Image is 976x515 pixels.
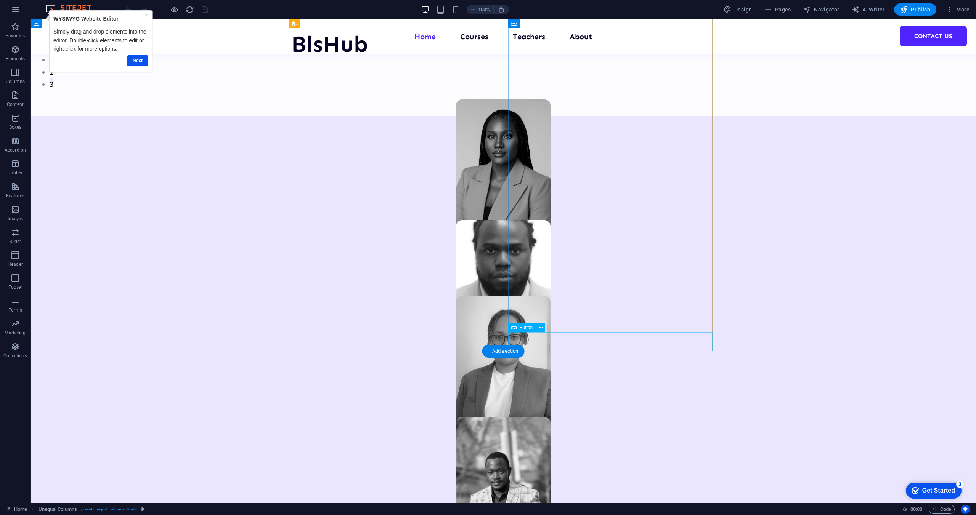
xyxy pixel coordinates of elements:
p: Content [7,101,24,107]
strong: WYSIWYG Website Editor [10,5,75,11]
p: Accordion [5,147,26,153]
button: Usercentrics [961,505,970,514]
span: AI Writer [852,6,885,13]
a: Click to cancel selection. Double-click to open Pages [6,505,27,514]
nav: breadcrumb [39,505,144,514]
p: Boxes [9,124,22,130]
p: Header [8,261,23,267]
p: Footer [8,284,22,290]
p: Forms [8,307,22,313]
button: Design [721,3,755,16]
img: Editor Logo [44,5,101,14]
p: Simply drag and drop elements into the editor. Double-click elements to edit or right-click for m... [10,17,104,43]
p: Columns [6,78,25,85]
button: reload [185,5,194,14]
p: Features [6,193,24,199]
p: Slider [10,238,21,245]
span: Click to select. Double-click to edit [39,505,77,514]
p: Favorites [5,33,25,39]
button: Click here to leave preview mode and continue editing [170,5,179,14]
a: Next [84,45,104,56]
button: More [942,3,973,16]
span: Pages [764,6,791,13]
p: Collections [3,353,27,359]
span: Publish [900,6,930,13]
button: 100% [467,5,494,14]
i: Reload page [185,5,194,14]
div: 3 [56,2,64,9]
span: More [945,6,970,13]
p: Images [8,216,23,222]
span: Navigator [803,6,840,13]
span: Design [724,6,752,13]
button: AI Writer [849,3,888,16]
button: Publish [894,3,936,16]
i: On resize automatically adjust zoom level to fit chosen device. [498,6,505,13]
button: Navigator [800,3,843,16]
span: 00 00 [910,505,922,514]
button: Code [929,505,955,514]
button: Pages [761,3,794,16]
span: : [916,506,917,512]
div: Design (Ctrl+Alt+Y) [721,3,755,16]
p: Tables [8,170,22,176]
span: . preset-unequal-columns-v2-edu [80,505,138,514]
h6: Session time [902,505,923,514]
span: Code [932,505,951,514]
div: + Add section [482,345,525,358]
p: Elements [6,56,25,62]
a: × [101,2,104,8]
div: Get Started 3 items remaining, 40% complete [6,4,62,20]
i: This element is a customizable preset [141,507,144,511]
div: Close tooltip [101,0,104,9]
div: Get Started [22,8,55,15]
p: Marketing [5,330,26,336]
h6: 100% [478,5,490,14]
span: Button [520,325,533,330]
